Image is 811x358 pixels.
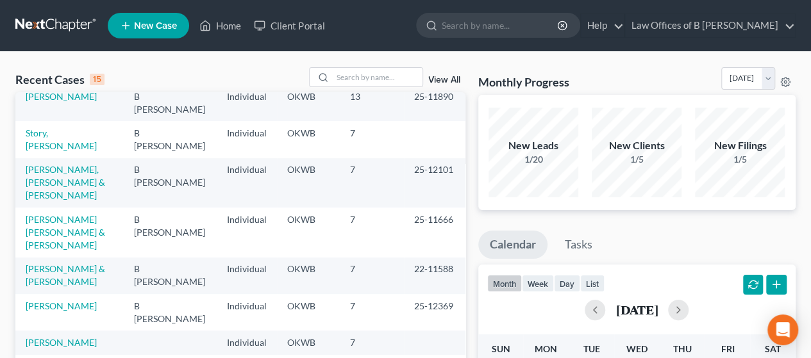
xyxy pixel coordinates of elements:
[217,330,277,354] td: Individual
[277,257,340,294] td: OKWB
[277,330,340,354] td: OKWB
[489,138,578,153] div: New Leads
[193,14,247,37] a: Home
[583,343,599,354] span: Tue
[478,74,569,90] h3: Monthly Progress
[626,343,648,354] span: Wed
[404,294,465,330] td: 25-12369
[489,153,578,166] div: 1/20
[124,85,216,121] td: B [PERSON_NAME]
[767,314,798,345] div: Open Intercom Messenger
[340,294,404,330] td: 7
[522,275,554,292] button: week
[277,85,340,121] td: OKWB
[340,330,404,354] td: 7
[340,257,404,294] td: 7
[404,207,465,257] td: 25-11666
[765,343,781,354] span: Sat
[404,158,465,207] td: 25-12101
[124,257,216,294] td: B [PERSON_NAME]
[491,343,510,354] span: Sun
[217,158,277,207] td: Individual
[581,14,624,37] a: Help
[217,207,277,257] td: Individual
[134,21,177,31] span: New Case
[124,158,216,207] td: B [PERSON_NAME]
[217,257,277,294] td: Individual
[615,303,658,316] h2: [DATE]
[124,294,216,330] td: B [PERSON_NAME]
[90,74,105,85] div: 15
[580,275,605,292] button: list
[592,138,681,153] div: New Clients
[340,207,404,257] td: 7
[478,231,548,259] a: Calendar
[592,153,681,166] div: 1/5
[217,294,277,330] td: Individual
[553,231,604,259] a: Tasks
[487,275,522,292] button: month
[404,257,465,294] td: 22-11588
[217,85,277,121] td: Individual
[625,14,795,37] a: Law Offices of B [PERSON_NAME]
[26,127,97,151] a: Story, [PERSON_NAME]
[404,85,465,121] td: 25-11890
[535,343,557,354] span: Mon
[124,207,216,257] td: B [PERSON_NAME]
[247,14,331,37] a: Client Portal
[124,121,216,158] td: B [PERSON_NAME]
[26,214,105,250] a: [PERSON_NAME] [PERSON_NAME] & [PERSON_NAME]
[554,275,580,292] button: day
[26,91,97,102] a: [PERSON_NAME]
[26,337,97,348] a: [PERSON_NAME]
[217,121,277,158] td: Individual
[340,121,404,158] td: 7
[340,85,404,121] td: 13
[442,13,559,37] input: Search by name...
[277,207,340,257] td: OKWB
[333,68,422,86] input: Search by name...
[695,138,785,153] div: New Filings
[340,158,404,207] td: 7
[721,343,734,354] span: Fri
[695,153,785,166] div: 1/5
[26,300,97,311] a: [PERSON_NAME]
[277,121,340,158] td: OKWB
[428,76,460,85] a: View All
[26,164,105,200] a: [PERSON_NAME], [PERSON_NAME] & [PERSON_NAME]
[277,158,340,207] td: OKWB
[277,294,340,330] td: OKWB
[26,263,105,287] a: [PERSON_NAME] & [PERSON_NAME]
[15,72,105,87] div: Recent Cases
[673,343,692,354] span: Thu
